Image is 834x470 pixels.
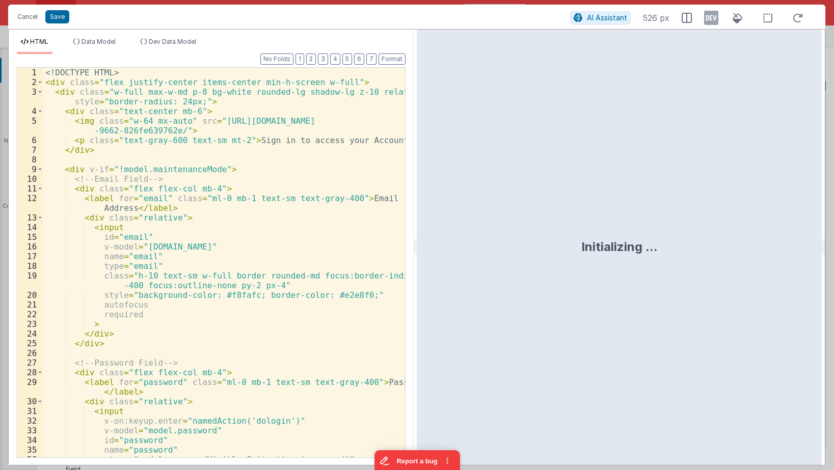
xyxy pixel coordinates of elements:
div: 15 [17,232,43,242]
div: 8 [17,155,43,164]
div: 9 [17,164,43,174]
div: 5 [17,116,43,135]
div: 32 [17,416,43,426]
div: 17 [17,252,43,261]
div: 36 [17,455,43,464]
button: 3 [318,53,328,65]
div: 18 [17,261,43,271]
button: 2 [306,53,316,65]
div: 30 [17,397,43,406]
div: 21 [17,300,43,310]
button: AI Assistant [570,11,631,24]
div: 16 [17,242,43,252]
button: Save [45,10,69,23]
div: 23 [17,319,43,329]
div: 25 [17,339,43,348]
div: 28 [17,368,43,377]
div: 7 [17,145,43,155]
div: 27 [17,358,43,368]
div: 10 [17,174,43,184]
div: 13 [17,213,43,223]
div: 19 [17,271,43,290]
button: Format [379,53,406,65]
div: 33 [17,426,43,435]
button: 7 [366,53,376,65]
div: 22 [17,310,43,319]
div: 34 [17,435,43,445]
div: 4 [17,106,43,116]
button: Cancel [12,10,43,24]
span: Dev Data Model [149,38,196,45]
button: No Folds [260,53,293,65]
div: 14 [17,223,43,232]
span: AI Assistant [587,13,627,22]
div: 20 [17,290,43,300]
div: 26 [17,348,43,358]
div: 1 [17,68,43,77]
div: 2 [17,77,43,87]
div: 35 [17,445,43,455]
button: 6 [354,53,364,65]
button: 5 [342,53,352,65]
div: Initializing ... [581,239,658,255]
div: 31 [17,406,43,416]
button: 4 [330,53,340,65]
div: 29 [17,377,43,397]
div: 3 [17,87,43,106]
div: 11 [17,184,43,193]
span: Data Model [82,38,116,45]
div: 12 [17,193,43,213]
button: 1 [295,53,304,65]
span: 526 px [643,12,669,24]
div: 6 [17,135,43,145]
span: HTML [30,38,48,45]
div: 24 [17,329,43,339]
